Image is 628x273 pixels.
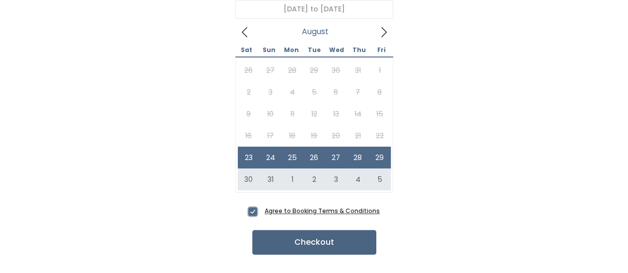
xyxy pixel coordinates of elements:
a: Agree to Booking Terms & Conditions [265,207,380,215]
span: Mon [280,47,302,53]
span: August 25, 2025 [281,147,303,168]
span: September 3, 2025 [325,168,347,190]
span: August [302,30,329,34]
span: Thu [348,47,370,53]
span: August 28, 2025 [347,147,369,168]
span: Sun [258,47,280,53]
span: September 5, 2025 [369,168,391,190]
span: August 31, 2025 [260,168,281,190]
span: August 26, 2025 [303,147,325,168]
span: Fri [370,47,393,53]
span: August 27, 2025 [325,147,347,168]
span: Sat [235,47,258,53]
span: Wed [325,47,348,53]
span: August 30, 2025 [238,168,260,190]
button: Checkout [252,230,376,255]
span: August 23, 2025 [238,147,260,168]
span: August 24, 2025 [260,147,281,168]
span: August 29, 2025 [369,147,391,168]
span: September 2, 2025 [303,168,325,190]
span: September 1, 2025 [281,168,303,190]
span: Tue [303,47,325,53]
span: September 4, 2025 [347,168,369,190]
